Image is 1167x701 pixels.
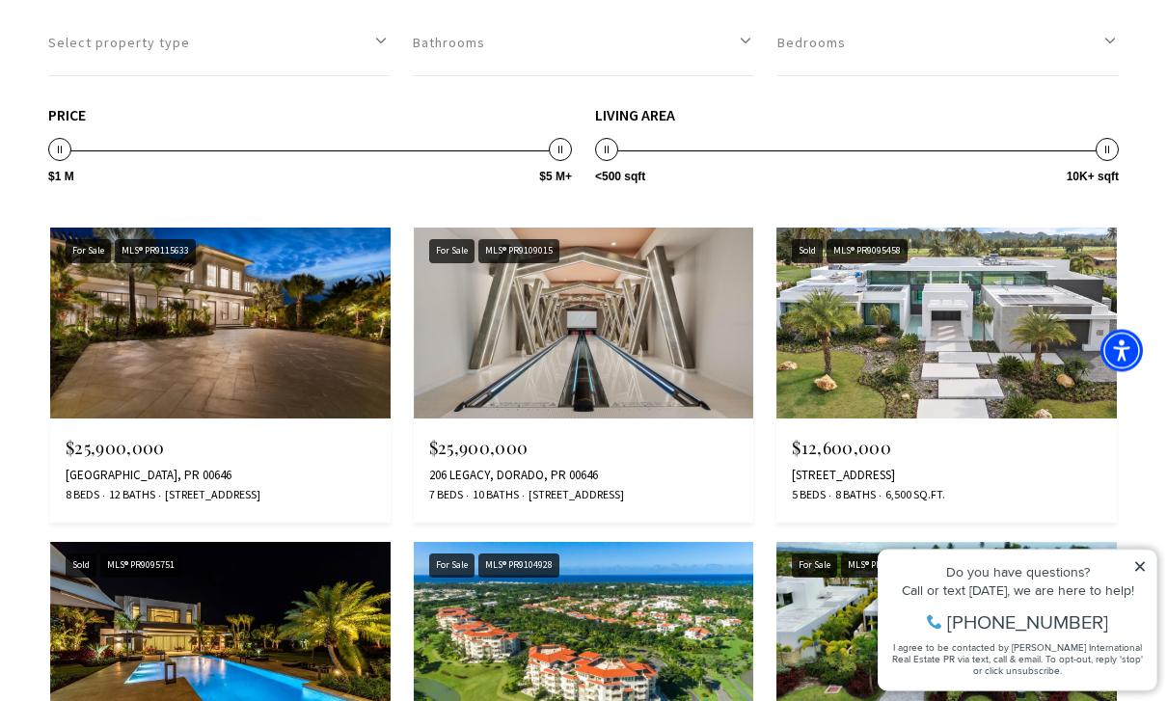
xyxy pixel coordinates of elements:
[24,119,275,155] span: I agree to be contacted by [PERSON_NAME] International Real Estate PR via text, call & email. To ...
[414,229,754,419] img: For Sale
[115,240,196,264] div: MLS® PR9115633
[881,488,945,504] span: 6,500 Sq.Ft.
[66,554,96,579] div: Sold
[429,554,475,579] div: For Sale
[776,229,1117,419] img: Sold
[50,229,391,419] img: For Sale
[429,469,739,484] div: 206 LEGACY, DORADO, PR 00646
[776,229,1117,524] a: Sold Sold MLS® PR9095458 $12,600,000 [STREET_ADDRESS] 5 Beds 8 Baths 6,500 Sq.Ft.
[792,437,891,460] span: $12,600,000
[20,43,279,57] div: Do you have questions?
[792,469,1101,484] div: [STREET_ADDRESS]
[79,91,240,110] span: [PHONE_NUMBER]
[429,437,529,460] span: $25,900,000
[771,19,1148,311] iframe: bss-luxurypresence
[830,488,876,504] span: 8 Baths
[539,172,572,183] span: $5 M+
[595,172,645,183] span: <500 sqft
[478,240,559,264] div: MLS® PR9109015
[429,488,463,504] span: 7 Beds
[66,488,99,504] span: 8 Beds
[792,554,837,579] div: For Sale
[792,488,826,504] span: 5 Beds
[468,488,519,504] span: 10 Baths
[1100,330,1143,372] div: Accessibility Menu
[160,488,260,504] span: [STREET_ADDRESS]
[841,554,922,579] div: MLS® PR9112822
[66,437,165,460] span: $25,900,000
[48,172,74,183] span: $1 M
[104,488,155,504] span: 12 Baths
[20,62,279,75] div: Call or text [DATE], we are here to help!
[66,469,375,484] div: [GEOGRAPHIC_DATA], PR 00646
[524,488,624,504] span: [STREET_ADDRESS]
[414,229,754,524] a: For Sale For Sale MLS® PR9109015 $25,900,000 206 LEGACY, DORADO, PR 00646 7 Beds 10 Baths [STREET...
[48,11,390,77] button: Select property type
[429,240,475,264] div: For Sale
[413,11,754,77] button: Bathrooms
[777,11,1119,77] button: Bedrooms
[478,554,559,579] div: MLS® PR9104928
[50,229,391,524] a: For Sale For Sale MLS® PR9115633 $25,900,000 [GEOGRAPHIC_DATA], PR 00646 8 Beds 12 Baths [STREET_...
[66,240,111,264] div: For Sale
[100,554,181,579] div: MLS® PR9095751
